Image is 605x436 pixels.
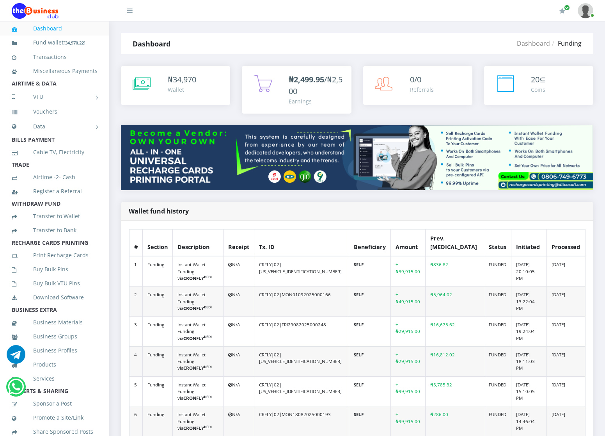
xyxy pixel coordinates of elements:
[183,275,212,281] b: CRONFLY
[143,346,173,376] td: Funding
[546,256,585,286] td: [DATE]
[484,287,511,317] td: FUNDED
[511,256,546,286] td: [DATE] 20:10:05 PM
[7,351,25,364] a: Chat for support
[12,207,98,225] a: Transfer to Wallet
[204,425,212,429] sup: DEDI
[391,287,426,317] td: + ₦49,915.00
[363,66,472,105] a: 0/0 Referrals
[173,256,224,286] td: Instant Wallet Funding via
[546,317,585,347] td: [DATE]
[254,346,349,376] td: CRFLY|02|[US_VEHICLE_IDENTIFICATION_NUMBER]
[511,346,546,376] td: [DATE] 18:11:03 PM
[426,317,484,347] td: ₦16,675.62
[254,317,349,347] td: CRFLY|02|FRI29082025000248
[550,39,582,48] li: Funding
[173,230,224,256] th: Description
[349,256,391,286] td: SELF
[349,376,391,406] td: SELF
[12,395,98,413] a: Sponsor a Post
[12,356,98,374] a: Products
[121,66,230,105] a: ₦34,970 Wallet
[12,117,98,136] a: Data
[511,287,546,317] td: [DATE] 13:22:04 PM
[12,342,98,359] a: Business Profiles
[426,256,484,286] td: ₦836.82
[531,74,546,85] div: ⊆
[484,317,511,347] td: FUNDED
[546,230,585,256] th: Processed
[546,376,585,406] td: [DATE]
[12,246,98,264] a: Print Recharge Cards
[349,230,391,256] th: Beneficiary
[12,34,98,52] a: Fund wallet[34,970.22]
[12,327,98,345] a: Business Groups
[12,370,98,388] a: Services
[121,125,593,190] img: multitenant_rcp.png
[391,376,426,406] td: + ₦99,915.00
[223,230,254,256] th: Receipt
[168,85,196,94] div: Wallet
[130,346,143,376] td: 4
[391,230,426,256] th: Amount
[564,5,570,11] span: Renew/Upgrade Subscription
[183,305,212,311] b: CRONFLY
[204,275,212,279] sup: DEDI
[12,260,98,278] a: Buy Bulk Pins
[546,287,585,317] td: [DATE]
[168,74,196,85] div: ₦
[130,230,143,256] th: #
[12,409,98,427] a: Promote a Site/Link
[173,317,224,347] td: Instant Wallet Funding via
[349,317,391,347] td: SELF
[546,346,585,376] td: [DATE]
[12,313,98,331] a: Business Materials
[12,274,98,292] a: Buy Bulk VTU Pins
[426,230,484,256] th: Prev. [MEDICAL_DATA]
[130,317,143,347] td: 3
[254,287,349,317] td: CRFLY|02|MON01092025000166
[12,62,98,80] a: Miscellaneous Payments
[64,40,85,46] small: [ ]
[391,346,426,376] td: + ₦29,915.00
[129,207,189,215] strong: Wallet fund history
[349,287,391,317] td: SELF
[173,376,224,406] td: Instant Wallet Funding via
[143,287,173,317] td: Funding
[254,230,349,256] th: Tx. ID
[511,376,546,406] td: [DATE] 15:10:05 PM
[511,230,546,256] th: Initiated
[410,74,421,85] span: 0/0
[426,287,484,317] td: ₦5,964.02
[12,168,98,186] a: Airtime -2- Cash
[12,87,98,107] a: VTU
[349,346,391,376] td: SELF
[183,425,212,431] b: CRONFLY
[484,376,511,406] td: FUNDED
[578,3,593,18] img: User
[183,365,212,371] b: CRONFLY
[130,376,143,406] td: 5
[130,256,143,286] td: 1
[410,85,434,94] div: Referrals
[12,103,98,121] a: Vouchers
[12,221,98,239] a: Transfer to Bank
[12,143,98,161] a: Cable TV, Electricity
[133,39,170,48] strong: Dashboard
[223,376,254,406] td: N/A
[223,317,254,347] td: N/A
[12,3,59,19] img: Logo
[223,346,254,376] td: N/A
[289,74,342,96] span: /₦2,500
[143,317,173,347] td: Funding
[223,287,254,317] td: N/A
[183,335,212,341] b: CRONFLY
[173,74,196,85] span: 34,970
[12,182,98,200] a: Register a Referral
[391,317,426,347] td: + ₦29,915.00
[531,74,539,85] span: 20
[143,256,173,286] td: Funding
[12,288,98,306] a: Download Software
[204,335,212,339] sup: DEDI
[65,40,84,46] b: 34,970.22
